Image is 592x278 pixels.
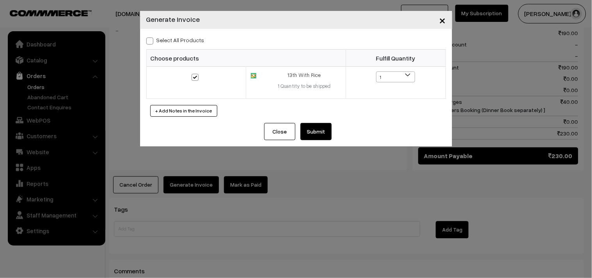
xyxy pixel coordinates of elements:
[150,105,217,117] button: + Add Notes in the Invoice
[377,72,415,83] span: 1
[268,71,341,79] div: 13th With Rice
[268,82,341,90] div: 1 Quantity to be shipped
[346,50,446,67] th: Fulfill Quantity
[251,73,256,78] img: 17430546815871lunch-cartoon.jpg
[146,50,346,67] th: Choose products
[146,36,204,44] label: Select all Products
[300,123,332,140] button: Submit
[439,12,446,27] span: ×
[146,14,200,25] h4: Generate Invoice
[264,123,295,140] button: Close
[376,71,415,82] span: 1
[433,8,452,32] button: Close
